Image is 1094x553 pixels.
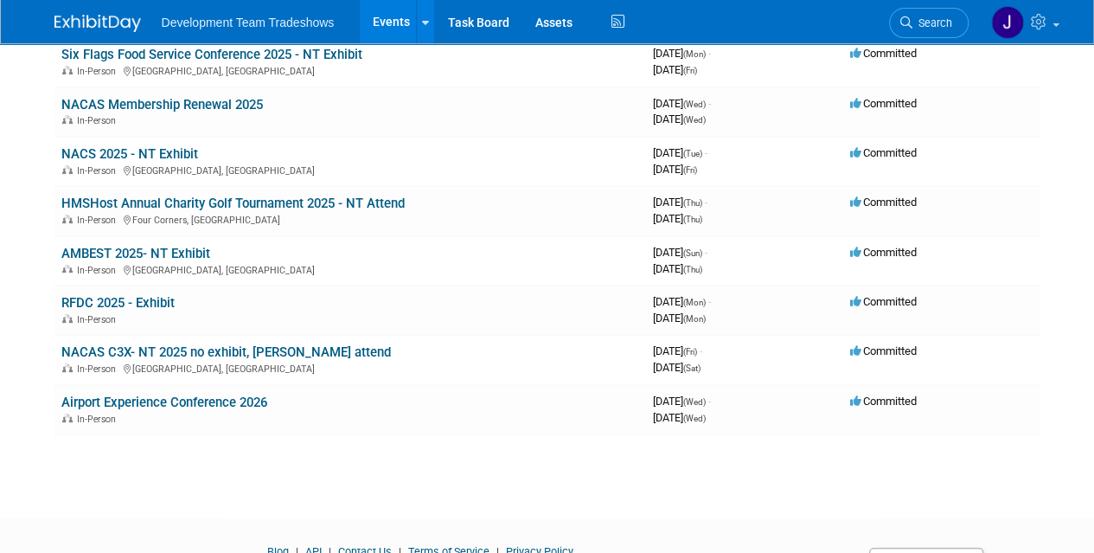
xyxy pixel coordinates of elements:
[61,163,639,177] div: [GEOGRAPHIC_DATA], [GEOGRAPHIC_DATA]
[77,314,121,325] span: In-Person
[653,163,697,176] span: [DATE]
[705,196,707,209] span: -
[850,344,917,357] span: Committed
[653,344,702,357] span: [DATE]
[705,246,707,259] span: -
[683,100,706,109] span: (Wed)
[653,113,706,125] span: [DATE]
[653,47,711,60] span: [DATE]
[653,361,701,374] span: [DATE]
[912,16,952,29] span: Search
[62,314,73,323] img: In-Person Event
[705,146,707,159] span: -
[62,363,73,372] img: In-Person Event
[61,295,175,311] a: RFDC 2025 - Exhibit
[653,97,711,110] span: [DATE]
[683,265,702,274] span: (Thu)
[850,395,917,408] span: Committed
[683,363,701,373] span: (Sat)
[162,16,335,29] span: Development Team Tradeshows
[653,411,706,424] span: [DATE]
[61,212,639,226] div: Four Corners, [GEOGRAPHIC_DATA]
[850,295,917,308] span: Committed
[653,395,711,408] span: [DATE]
[62,414,73,422] img: In-Person Event
[653,146,707,159] span: [DATE]
[683,149,702,158] span: (Tue)
[653,246,707,259] span: [DATE]
[850,47,917,60] span: Committed
[61,146,198,162] a: NACS 2025 - NT Exhibit
[683,215,702,224] span: (Thu)
[850,196,917,209] span: Committed
[683,198,702,208] span: (Thu)
[850,146,917,159] span: Committed
[62,165,73,174] img: In-Person Event
[683,298,706,307] span: (Mon)
[653,196,707,209] span: [DATE]
[683,414,706,423] span: (Wed)
[708,395,711,408] span: -
[62,115,73,124] img: In-Person Event
[653,262,702,275] span: [DATE]
[61,97,263,113] a: NACAS Membership Renewal 2025
[991,6,1024,39] img: Jennifer Todd
[54,15,141,32] img: ExhibitDay
[62,66,73,74] img: In-Person Event
[77,66,121,77] span: In-Person
[653,63,697,76] span: [DATE]
[61,47,362,62] a: Six Flags Food Service Conference 2025 - NT Exhibit
[683,49,706,59] span: (Mon)
[850,246,917,259] span: Committed
[653,295,711,308] span: [DATE]
[61,63,639,77] div: [GEOGRAPHIC_DATA], [GEOGRAPHIC_DATA]
[708,295,711,308] span: -
[683,397,706,407] span: (Wed)
[850,97,917,110] span: Committed
[61,196,405,211] a: HMSHost Annual Charity Golf Tournament 2025 - NT Attend
[77,265,121,276] span: In-Person
[77,363,121,375] span: In-Person
[77,215,121,226] span: In-Person
[708,47,711,60] span: -
[62,265,73,273] img: In-Person Event
[683,66,697,75] span: (Fri)
[700,344,702,357] span: -
[77,165,121,177] span: In-Person
[683,347,697,357] span: (Fri)
[683,115,706,125] span: (Wed)
[61,262,639,276] div: [GEOGRAPHIC_DATA], [GEOGRAPHIC_DATA]
[653,212,702,225] span: [DATE]
[62,215,73,223] img: In-Person Event
[77,414,121,425] span: In-Person
[77,115,121,126] span: In-Person
[683,165,697,175] span: (Fri)
[61,344,391,360] a: NACAS C3X- NT 2025 no exhibit, [PERSON_NAME] attend
[61,395,267,410] a: Airport Experience Conference 2026
[708,97,711,110] span: -
[683,314,706,324] span: (Mon)
[61,361,639,375] div: [GEOGRAPHIC_DATA], [GEOGRAPHIC_DATA]
[61,246,210,261] a: AMBEST 2025- NT Exhibit
[683,248,702,258] span: (Sun)
[889,8,969,38] a: Search
[653,312,706,325] span: [DATE]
